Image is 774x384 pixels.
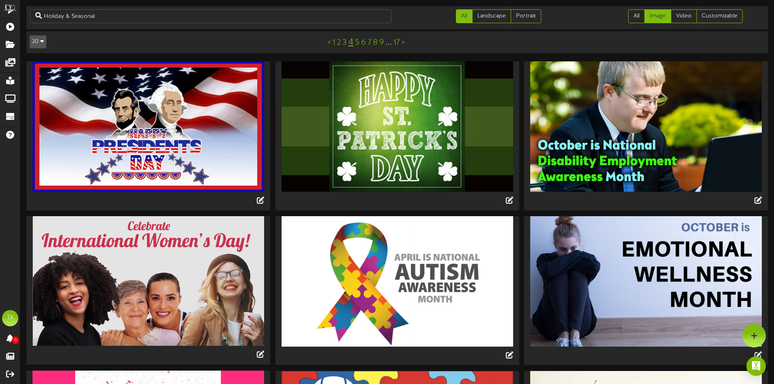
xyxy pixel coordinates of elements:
a: 6 [361,38,366,47]
div: TK [2,310,18,326]
a: < [327,38,331,47]
a: Portrait [511,9,541,23]
a: > [401,38,405,47]
a: 3 [343,38,347,47]
a: All [628,9,645,23]
a: 17 [393,38,400,47]
a: ... [386,38,392,47]
a: All [456,9,473,23]
a: Customizable [696,9,743,23]
a: 4 [348,37,353,48]
a: 1 [332,38,335,47]
img: 57a6301e-7fcc-4919-a54a-548b86b650e40300celebrateinternationalwomensday56579thumb.png [33,216,264,346]
button: 20 [30,35,46,48]
a: Video [671,9,697,23]
a: 9 [379,38,384,47]
span: 0 [12,336,19,344]
div: Open Intercom Messenger [746,356,766,376]
a: Image [644,9,671,23]
a: 5 [355,38,360,47]
img: 14adf7f4-de62-40ec-baff-bd3331a81f4aemotionalwellnessmonth-thumb-00001.png [530,216,762,347]
img: e67615b8-f334-47a2-86fe-d26239f6d90a0400autismawarenessmonth-79877-thumb-00001.png [282,216,513,347]
a: 2 [337,38,341,47]
a: Landscape [472,9,511,23]
input: Search Gallery [30,9,391,23]
a: 8 [373,38,377,47]
a: 7 [368,38,371,47]
img: 667ab7fe-4958-4f4e-9d4d-95dc6f2bc68cdisabilityemploymentmonth-thumb-00001.png [530,61,762,192]
img: c2fcbb71-bb1a-4c89-a7ee-eaa9aef425410200presidentsday-54915-thumb-00001.png [33,61,264,192]
img: 44129e31-7437-4af4-a323-417e42d1ecc8happystpatricksday-thumb-00001.png [282,61,513,192]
